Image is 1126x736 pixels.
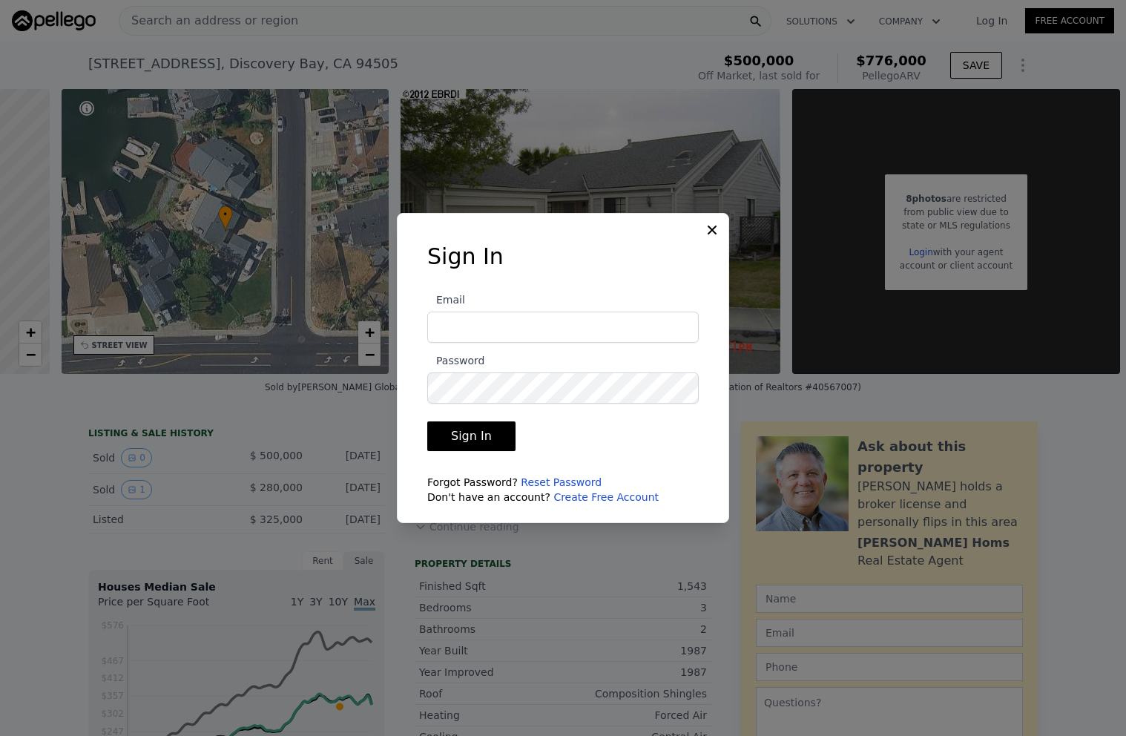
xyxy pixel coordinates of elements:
[553,491,659,503] a: Create Free Account
[427,312,699,343] input: Email
[427,475,699,505] div: Forgot Password? Don't have an account?
[427,372,699,404] input: Password
[521,476,602,488] a: Reset Password
[427,355,484,367] span: Password
[427,243,699,270] h3: Sign In
[427,421,516,451] button: Sign In
[427,294,465,306] span: Email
